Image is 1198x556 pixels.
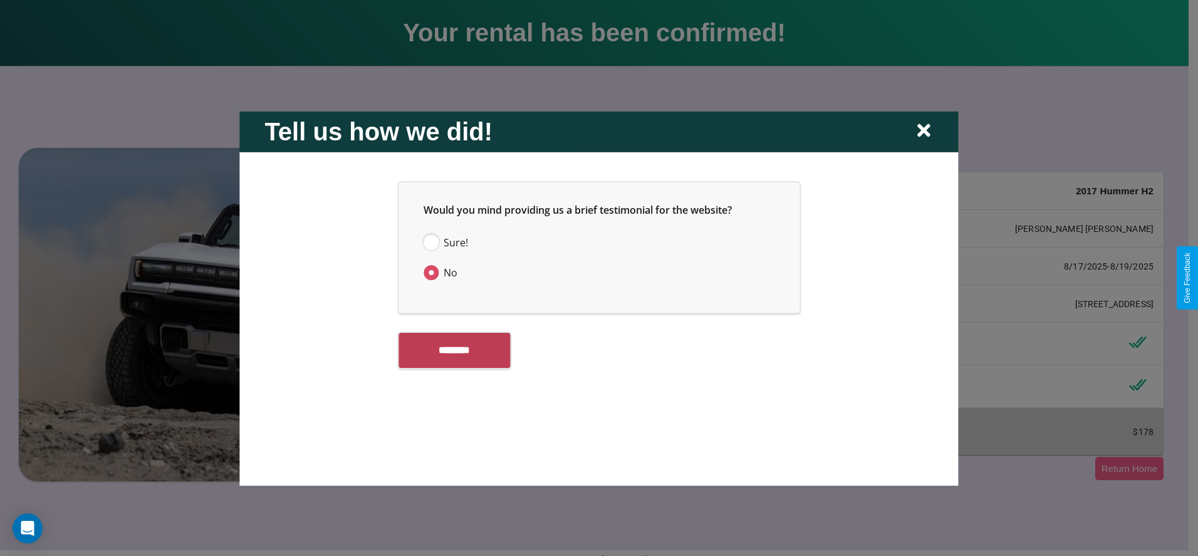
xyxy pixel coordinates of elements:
[13,513,43,543] div: Open Intercom Messenger
[444,265,457,280] span: No
[424,202,732,216] span: Would you mind providing us a brief testimonial for the website?
[1183,253,1192,303] div: Give Feedback
[264,117,492,145] h2: Tell us how we did!
[444,234,468,249] span: Sure!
